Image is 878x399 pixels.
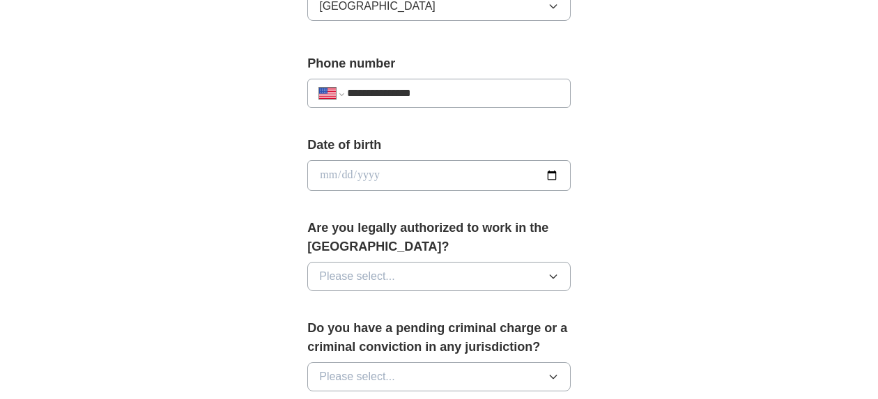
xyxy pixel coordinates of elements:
[307,54,571,73] label: Phone number
[307,319,571,357] label: Do you have a pending criminal charge or a criminal conviction in any jurisdiction?
[319,268,395,285] span: Please select...
[307,219,571,256] label: Are you legally authorized to work in the [GEOGRAPHIC_DATA]?
[307,362,571,391] button: Please select...
[307,262,571,291] button: Please select...
[307,136,571,155] label: Date of birth
[319,368,395,385] span: Please select...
